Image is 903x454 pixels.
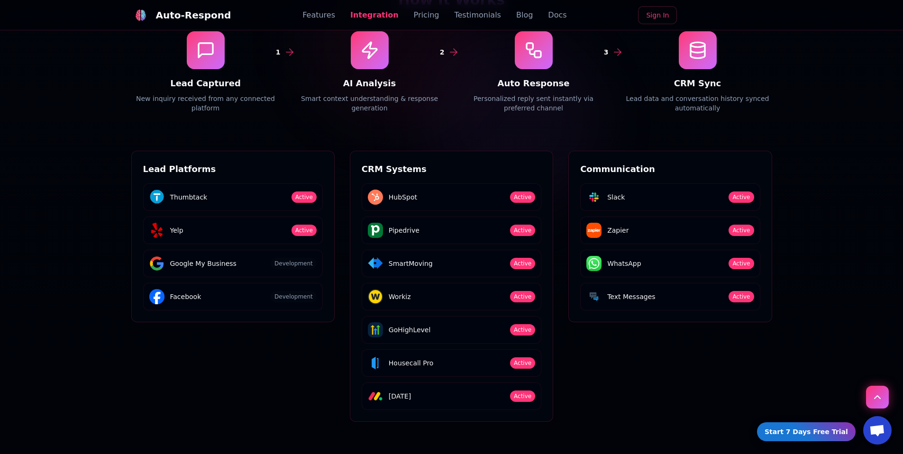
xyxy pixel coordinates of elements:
[389,292,411,301] span: Workiz
[170,226,183,235] span: Yelp
[459,94,608,113] p: Personalized reply sent instantly via preferred channel
[368,256,383,271] img: SmartMoving logo
[149,223,164,238] img: Yelp logo
[389,226,420,235] span: Pipedrive
[149,256,164,271] img: Google My Business logo
[368,190,383,205] img: HubSpot logo
[729,258,754,269] span: Active
[586,223,602,238] img: Zapier logo
[436,46,448,58] div: 2
[510,291,535,302] span: Active
[510,390,535,402] span: Active
[586,256,602,271] img: WhatsApp logo
[510,324,535,336] span: Active
[131,77,280,90] h4: Lead Captured
[271,258,317,269] span: Development
[607,259,641,268] span: WhatsApp
[729,291,754,302] span: Active
[586,289,602,304] img: Text Messages logo
[548,9,566,21] a: Docs
[143,163,323,176] h3: Lead Platforms
[350,9,399,21] a: Integration
[729,191,754,203] span: Active
[131,6,231,25] a: Auto-Respond LogoAuto-Respond
[302,9,335,21] a: Features
[586,190,602,205] img: Slack logo
[414,9,439,21] a: Pricing
[580,163,760,176] h3: Communication
[368,389,383,404] img: Monday logo
[510,258,535,269] span: Active
[271,291,317,302] span: Development
[368,223,383,238] img: Pipedrive logo
[156,9,231,22] div: Auto-Respond
[454,9,501,21] a: Testimonials
[510,357,535,369] span: Active
[389,325,431,335] span: GoHighLevel
[389,192,417,202] span: HubSpot
[170,259,237,268] span: Google My Business
[295,77,444,90] h4: AI Analysis
[362,163,541,176] h3: CRM Systems
[607,192,625,202] span: Slack
[607,226,629,235] span: Zapier
[292,225,317,236] span: Active
[295,94,444,113] p: Smart context understanding & response generation
[389,259,433,268] span: SmartMoving
[170,292,201,301] span: Facebook
[638,6,677,24] a: Sign In
[623,94,772,113] p: Lead data and conversation history synced automatically
[623,77,772,90] h4: CRM Sync
[510,225,535,236] span: Active
[729,225,754,236] span: Active
[368,322,383,337] img: GoHighLevel logo
[389,391,411,401] span: [DATE]
[131,94,280,113] p: New inquiry received from any connected platform
[170,192,208,202] span: Thumbtack
[389,358,434,368] span: Housecall Pro
[607,292,655,301] span: Text Messages
[459,77,608,90] h4: Auto Response
[757,422,857,442] a: Start 7 Days Free Trial
[292,191,317,203] span: Active
[866,386,889,409] button: Scroll to top
[510,191,535,203] span: Active
[272,46,284,58] div: 1
[149,190,164,205] img: Thumbtack logo
[135,9,146,21] img: Auto-Respond Logo
[863,416,892,445] div: Open chat
[516,9,533,21] a: Blog
[600,46,612,58] div: 3
[680,5,776,26] iframe: Sign in with Google Button
[368,289,383,304] img: Workiz logo
[368,355,383,371] img: Housecall Pro logo
[149,289,164,304] img: Facebook logo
